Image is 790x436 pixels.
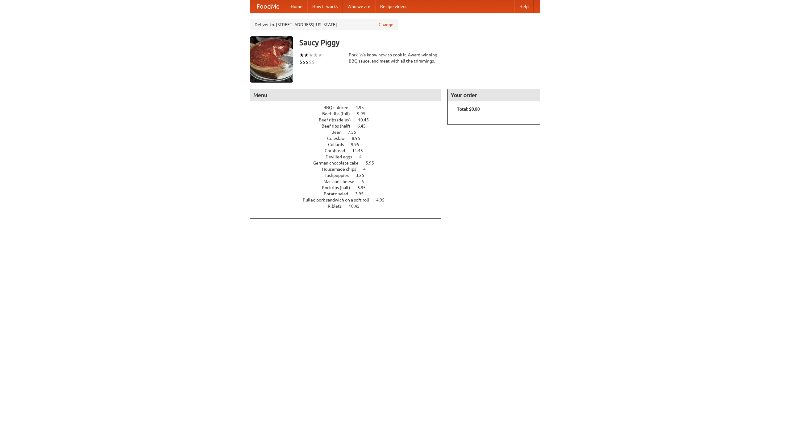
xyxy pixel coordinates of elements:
a: Change [379,22,393,28]
a: Mac and cheese 6 [323,179,375,184]
a: Potato salad 3.95 [324,191,375,196]
h4: Your order [448,89,540,101]
li: $ [299,59,302,65]
span: 7.55 [348,130,362,135]
div: Deliver to: [STREET_ADDRESS][US_STATE] [250,19,398,30]
span: 4 [363,167,372,172]
a: Beer 7.55 [331,130,368,135]
span: 6.95 [357,185,372,190]
span: BBQ chicken [323,105,355,110]
span: 3.25 [356,173,370,178]
span: Beef ribs (half) [322,124,356,128]
span: Cornbread [325,148,351,153]
li: $ [309,59,312,65]
a: FoodMe [250,0,286,13]
span: Collards [328,142,350,147]
span: 6 [361,179,370,184]
a: Devilled eggs 4 [326,154,373,159]
span: Riblets [328,204,348,209]
a: Beef ribs (delux) 10.45 [319,117,380,122]
b: Total: $0.00 [457,107,480,112]
span: Potato salad [324,191,354,196]
span: Beef ribs (delux) [319,117,357,122]
a: Pork ribs (half) 6.95 [322,185,377,190]
span: 10.45 [358,117,375,122]
span: Devilled eggs [326,154,358,159]
a: Help [514,0,534,13]
span: 4.95 [376,198,391,202]
img: angular.jpg [250,36,293,83]
a: Who we are [343,0,375,13]
span: Mac and cheese [323,179,360,184]
a: Pulled pork sandwich on a soft roll 4.95 [303,198,396,202]
span: 10.45 [349,204,366,209]
li: ★ [318,52,322,59]
h3: Saucy Piggy [299,36,540,49]
a: Beef ribs (half) 6.45 [322,124,377,128]
li: $ [306,59,309,65]
a: Home [286,0,307,13]
a: Hushpuppies 3.25 [323,173,376,178]
li: $ [302,59,306,65]
span: 4 [359,154,368,159]
span: 4.95 [355,105,370,110]
li: ★ [304,52,309,59]
li: $ [312,59,315,65]
span: Coleslaw [327,136,351,141]
span: Pork ribs (half) [322,185,356,190]
span: Pulled pork sandwich on a soft roll [303,198,375,202]
a: German chocolate cake 5.95 [313,161,385,165]
a: Collards 9.95 [328,142,371,147]
a: Cornbread 11.45 [325,148,374,153]
span: German chocolate cake [313,161,365,165]
li: ★ [313,52,318,59]
span: 3.95 [355,191,370,196]
span: 6.45 [357,124,372,128]
h4: Menu [250,89,441,101]
span: Beef ribs (full) [322,111,356,116]
span: Housemade chips [322,167,362,172]
span: 5.95 [366,161,380,165]
a: How it works [307,0,343,13]
a: Coleslaw 8.95 [327,136,372,141]
span: 9.95 [351,142,365,147]
li: ★ [309,52,313,59]
a: BBQ chicken 4.95 [323,105,375,110]
li: ★ [299,52,304,59]
a: Beef ribs (full) 9.95 [322,111,377,116]
span: 11.45 [352,148,369,153]
span: Beer [331,130,347,135]
a: Recipe videos [375,0,412,13]
span: 9.95 [357,111,372,116]
span: 8.95 [352,136,366,141]
span: Hushpuppies [323,173,355,178]
a: Riblets 10.45 [328,204,371,209]
a: Housemade chips 4 [322,167,377,172]
div: Pork. We know how to cook it. Award-winning BBQ sauce, and meat with all the trimmings. [349,52,441,64]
